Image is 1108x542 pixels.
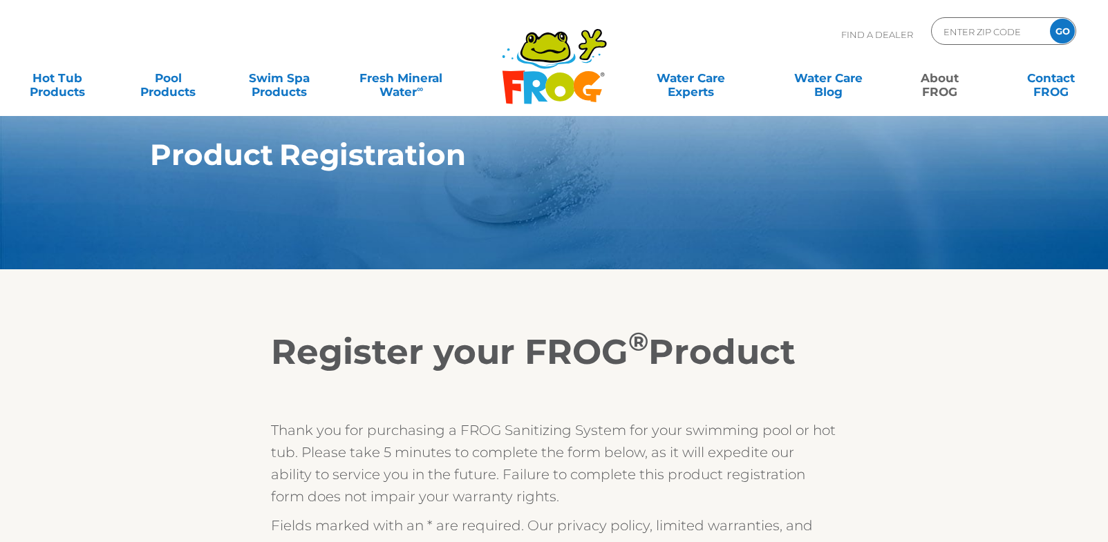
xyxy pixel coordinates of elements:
[628,326,648,357] sup: ®
[1008,64,1094,92] a: ContactFROG
[236,64,323,92] a: Swim SpaProducts
[271,419,838,507] p: Thank you for purchasing a FROG Sanitizing System for your swimming pool or hot tub. Please take ...
[14,64,100,92] a: Hot TubProducts
[621,64,761,92] a: Water CareExperts
[841,17,913,52] p: Find A Dealer
[125,64,212,92] a: PoolProducts
[942,21,1035,41] input: Zip Code Form
[150,138,894,171] h1: Product Registration
[347,64,455,92] a: Fresh MineralWater∞
[1050,19,1075,43] input: GO
[896,64,983,92] a: AboutFROG
[785,64,872,92] a: Water CareBlog
[417,84,423,94] sup: ∞
[271,331,838,373] h2: Register your FROG Product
